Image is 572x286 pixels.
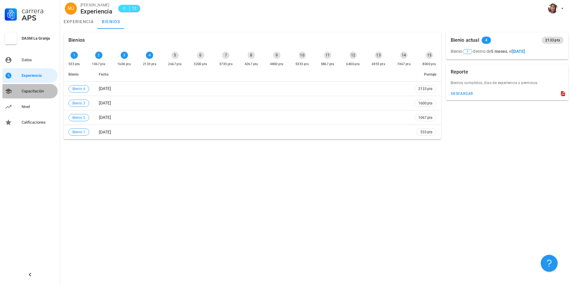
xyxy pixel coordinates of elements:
div: 6 [197,52,204,59]
div: Capacitación [22,89,55,94]
div: 2133 pts [143,61,156,67]
div: 14 [400,52,407,59]
a: Capacitación [2,84,58,98]
div: 9 [273,52,280,59]
div: 2667 pts [168,61,182,67]
div: 11 [324,52,331,59]
div: 7 [222,52,229,59]
a: Experiencia [2,68,58,83]
span: 4 [485,37,487,44]
div: 15 [426,52,433,59]
div: DASM La Granja [22,36,55,41]
span: [DATE] [99,130,111,134]
span: 5 [467,50,468,54]
div: 4800 pts [270,61,283,67]
div: Calificaciones [22,120,55,125]
b: [DATE] [512,49,525,54]
div: 1067 pts [92,61,105,67]
div: 533 pts [68,61,80,67]
div: 5 [171,52,179,59]
div: 3200 pts [194,61,207,67]
a: Datos [2,53,58,67]
div: 2 [95,52,102,59]
div: 1600 pts [117,61,131,67]
div: 8 [248,52,255,59]
div: Datos [22,58,55,62]
th: Bienio [64,67,94,82]
span: [DATE] [99,86,111,91]
a: bienios [98,14,125,29]
a: Nivel [2,100,58,114]
span: Bienio dentro de , [451,49,508,54]
div: avatar [65,2,77,14]
div: [PERSON_NAME] [80,2,112,8]
span: C [122,5,127,11]
div: 6400 pts [346,61,360,67]
div: Bienios [68,32,85,48]
div: 13 [375,52,382,59]
span: [DATE] [99,115,111,120]
span: Bienio [68,72,79,77]
div: Bienios cumplidos, dias de experiencia y permisos. [446,80,568,89]
div: APS [22,14,55,22]
span: 2133 pts [545,37,560,44]
span: Puntaje [424,72,436,77]
div: Bienio actual [451,32,479,48]
div: descargar [451,92,473,96]
div: 10 [299,52,306,59]
div: Experiencia [80,8,112,15]
div: 1 [71,52,78,59]
div: avatar [548,4,558,13]
div: Carrera [22,7,55,14]
a: Calificaciones [2,115,58,130]
b: 5 meses [491,49,507,54]
div: 8000 pts [422,61,436,67]
span: Bienio 3 [72,100,85,107]
div: Nivel [22,104,55,109]
div: 5867 pts [321,61,334,67]
div: 3 [121,52,128,59]
div: Experiencia [22,73,55,78]
div: 5333 pts [295,61,309,67]
div: 6933 pts [372,61,385,67]
button: descargar [448,89,476,98]
span: Bienio 2 [72,114,85,121]
span: 2133 pts [418,86,432,92]
th: Fecha [94,67,410,82]
div: 4267 pts [245,61,258,67]
span: 1600 pts [418,100,432,106]
div: 12 [350,52,357,59]
span: el . [509,49,526,54]
span: MJ [68,2,74,14]
div: 3733 pts [219,61,233,67]
a: experiencia [60,14,98,29]
th: Puntaje [410,67,441,82]
div: 7467 pts [397,61,411,67]
span: Fecha [99,72,108,77]
span: 12 [132,5,137,11]
span: Bienio 4 [72,86,85,92]
span: [DATE] [99,101,111,105]
div: 4 [146,52,153,59]
div: Reporte [451,64,468,80]
span: 1067 pts [418,115,432,121]
span: 533 pts [420,129,432,135]
span: Bienio 1 [72,129,85,135]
